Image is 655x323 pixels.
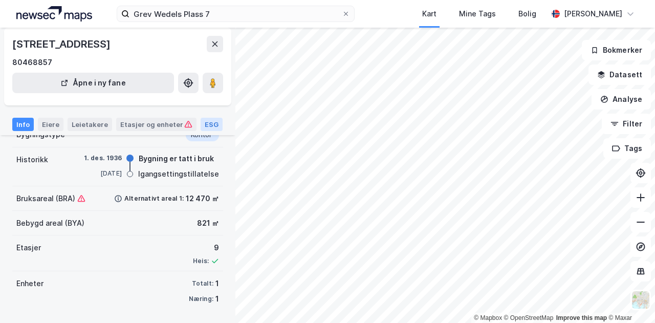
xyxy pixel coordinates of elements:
[12,73,174,93] button: Åpne i ny fane
[504,314,554,321] a: OpenStreetMap
[197,217,219,229] div: 821 ㎡
[16,242,41,254] div: Etasjer
[81,154,122,163] div: 1. des. 1936
[16,154,48,166] div: Historikk
[518,8,536,20] div: Bolig
[215,293,219,305] div: 1
[129,6,342,21] input: Søk på adresse, matrikkel, gårdeiere, leietakere eller personer
[193,257,209,265] div: Heis:
[189,295,213,303] div: Næring:
[16,6,92,21] img: logo.a4113a55bc3d86da70a041830d287a7e.svg
[556,314,607,321] a: Improve this map
[603,138,651,159] button: Tags
[193,242,219,254] div: 9
[81,169,122,178] div: [DATE]
[604,274,655,323] iframe: Chat Widget
[582,40,651,60] button: Bokmerker
[12,36,113,52] div: [STREET_ADDRESS]
[215,277,219,290] div: 1
[124,195,184,203] div: Alternativt areal 1:
[602,114,651,134] button: Filter
[12,56,52,69] div: 80468857
[38,118,63,131] div: Eiere
[604,274,655,323] div: Kontrollprogram for chat
[474,314,502,321] a: Mapbox
[186,192,219,205] div: 12 470 ㎡
[459,8,496,20] div: Mine Tags
[16,217,84,229] div: Bebygd areal (BYA)
[592,89,651,110] button: Analyse
[139,153,214,165] div: Bygning er tatt i bruk
[12,118,34,131] div: Info
[16,192,85,205] div: Bruksareal (BRA)
[120,120,192,129] div: Etasjer og enheter
[16,277,43,290] div: Enheter
[192,279,213,288] div: Totalt:
[138,168,219,180] div: Igangsettingstillatelse
[201,118,223,131] div: ESG
[588,64,651,85] button: Datasett
[68,118,112,131] div: Leietakere
[422,8,436,20] div: Kart
[564,8,622,20] div: [PERSON_NAME]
